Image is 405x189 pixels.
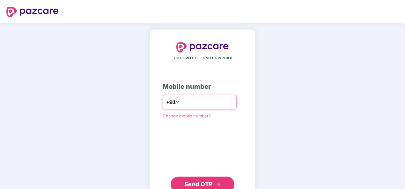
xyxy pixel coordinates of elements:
span: Send OTP [184,181,213,187]
span: YOUR EMPLOYEE BENEFITS PARTNER [173,56,232,61]
a: Change mobile number? [163,113,211,118]
img: logo [176,42,229,52]
span: +91 [166,98,176,106]
span: down [176,100,180,104]
div: Mobile number [163,82,242,92]
img: logo [6,7,59,17]
span: double-right [217,183,221,187]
